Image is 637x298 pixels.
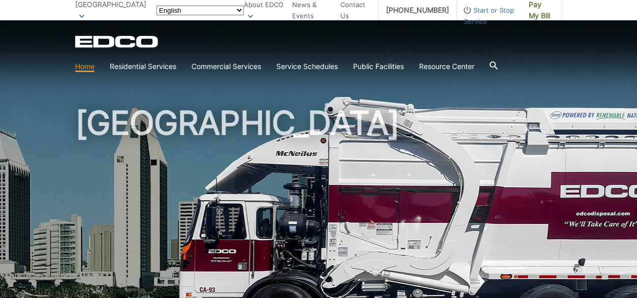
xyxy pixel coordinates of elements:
select: Select a language [156,6,244,15]
a: EDCD logo. Return to the homepage. [75,36,160,48]
a: Public Facilities [353,61,404,72]
a: Resource Center [419,61,474,72]
a: Commercial Services [192,61,261,72]
a: Service Schedules [276,61,338,72]
a: Home [75,61,94,72]
a: Residential Services [110,61,176,72]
